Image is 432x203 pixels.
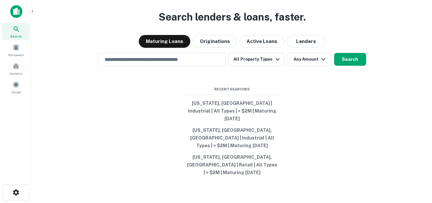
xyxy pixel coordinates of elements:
[2,79,30,96] a: Saved
[400,152,432,182] iframe: Chat Widget
[228,53,284,66] button: All Property Types
[240,35,284,48] button: Active Loans
[10,34,22,39] span: Search
[184,87,280,92] span: Recent Searches
[184,97,280,124] button: [US_STATE], [GEOGRAPHIC_DATA] | Industrial | All Types | > $2M | Maturing [DATE]
[193,35,237,48] button: Originations
[334,53,366,66] button: Search
[10,5,22,18] img: capitalize-icon.png
[159,9,306,25] h3: Search lenders & loans, faster.
[2,60,30,77] a: Contacts
[139,35,190,48] button: Maturing Loans
[2,41,30,59] a: Borrowers
[12,89,21,95] span: Saved
[8,52,24,57] span: Borrowers
[287,35,325,48] button: Lenders
[10,71,22,76] span: Contacts
[2,23,30,40] a: Search
[184,124,280,151] button: [US_STATE], [GEOGRAPHIC_DATA], [GEOGRAPHIC_DATA] | Industrial | All Types | > $2M | Maturing [DATE]
[184,151,280,178] button: [US_STATE], [GEOGRAPHIC_DATA], [GEOGRAPHIC_DATA] | Retail | All Types | > $2M | Maturing [DATE]
[287,53,332,66] button: Any Amount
